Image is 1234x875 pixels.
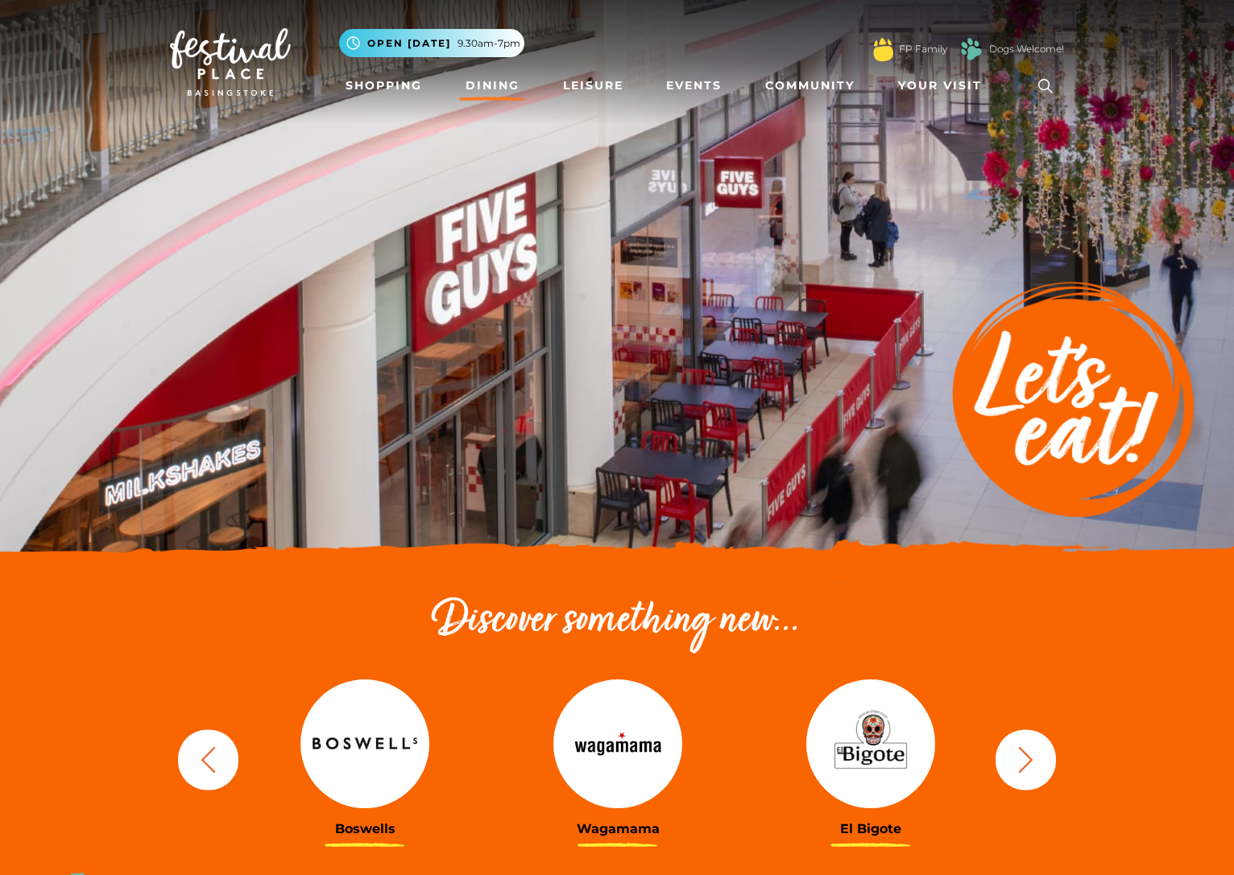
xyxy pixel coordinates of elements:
h3: El Bigote [756,821,985,836]
span: 9.30am-7pm [458,36,520,51]
a: Boswells [251,679,479,836]
img: Festival Place Logo [170,28,291,96]
h3: Boswells [251,821,479,836]
a: Leisure [557,71,630,101]
h3: Wagamama [503,821,732,836]
a: Events [660,71,728,101]
span: Open [DATE] [367,36,451,51]
button: Open [DATE] 9.30am-7pm [339,29,524,57]
a: Dogs Welcome! [989,42,1064,56]
a: Community [759,71,861,101]
span: Your Visit [898,77,982,94]
a: Dining [459,71,526,101]
h2: Discover something new... [170,596,1064,647]
a: FP Family [899,42,947,56]
a: Shopping [339,71,429,101]
a: Your Visit [892,71,996,101]
a: Wagamama [503,679,732,836]
a: El Bigote [756,679,985,836]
